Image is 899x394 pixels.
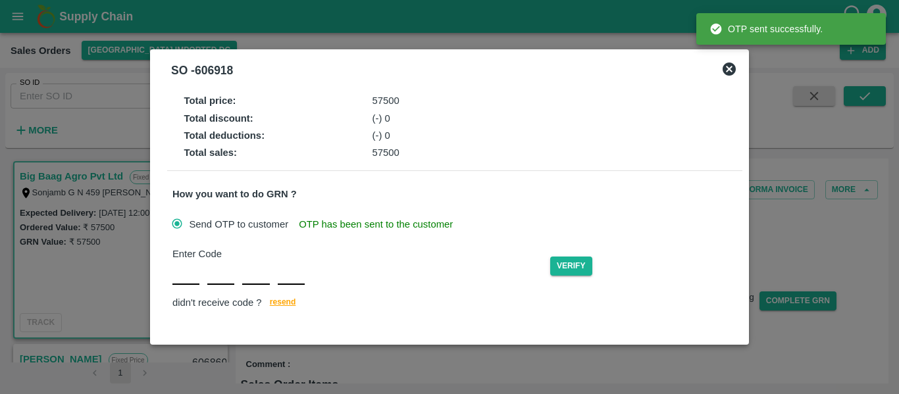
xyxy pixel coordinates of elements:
[189,217,288,232] span: Send OTP to customer
[372,130,390,141] span: (-) 0
[262,295,304,312] button: resend
[184,147,237,158] strong: Total sales :
[172,295,737,312] div: didn't receive code ?
[709,17,823,41] div: OTP sent successfully.
[372,113,390,124] span: (-) 0
[372,95,399,106] span: 57500
[299,217,453,232] span: OTP has been sent to the customer
[270,295,296,309] span: resend
[172,189,297,199] strong: How you want to do GRN ?
[184,113,253,124] strong: Total discount :
[184,95,236,106] strong: Total price :
[550,257,592,276] button: Verify
[171,61,233,80] div: SO - 606918
[172,247,550,261] div: Enter Code
[372,147,399,158] span: 57500
[184,130,265,141] strong: Total deductions :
